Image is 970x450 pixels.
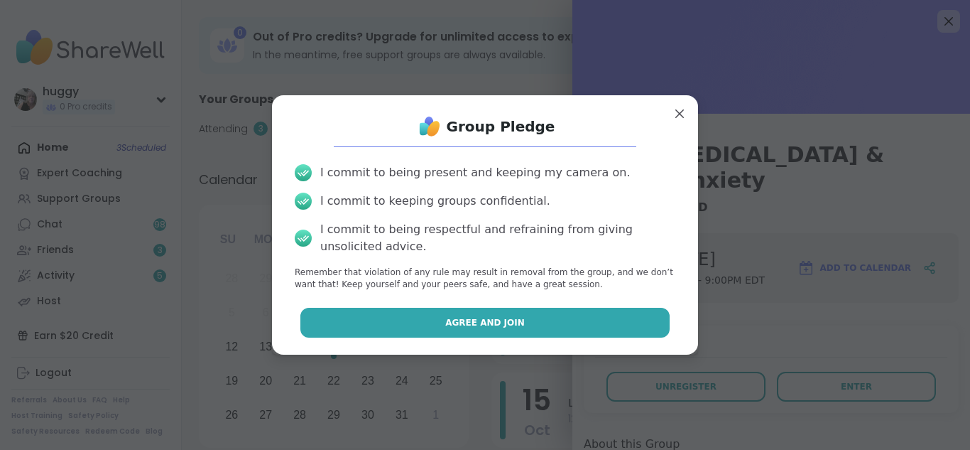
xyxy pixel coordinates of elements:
[415,112,444,141] img: ShareWell Logo
[445,316,525,329] span: Agree and Join
[447,117,555,136] h1: Group Pledge
[320,164,630,181] div: I commit to being present and keeping my camera on.
[300,308,670,338] button: Agree and Join
[320,221,675,255] div: I commit to being respectful and refraining from giving unsolicited advice.
[295,267,675,291] p: Remember that violation of any rule may result in removal from the group, and we don’t want that!...
[320,193,550,210] div: I commit to keeping groups confidential.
